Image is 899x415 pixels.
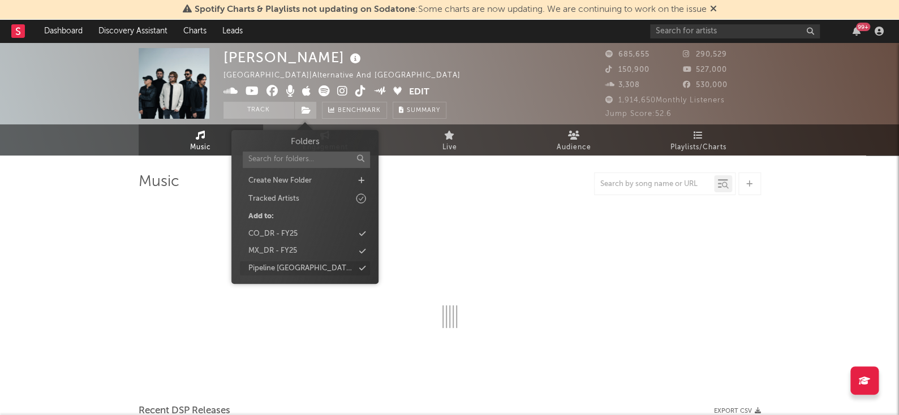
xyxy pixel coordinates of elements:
div: MX_DR - FY25 [248,245,297,257]
span: 1,914,650 Monthly Listeners [605,97,725,104]
span: 685,655 [605,51,649,58]
a: Engagement [263,124,388,155]
a: Discovery Assistant [91,20,175,42]
a: Leads [214,20,251,42]
button: Track [223,102,294,119]
a: Music [139,124,263,155]
div: Tracked Artists [248,193,299,205]
a: Dashboard [36,20,91,42]
div: [GEOGRAPHIC_DATA] | Alternative and [GEOGRAPHIC_DATA] [223,69,474,83]
h3: Folders [291,136,320,149]
a: Charts [175,20,214,42]
div: Add to: [248,211,274,222]
span: 530,000 [683,81,728,89]
a: Audience [512,124,636,155]
span: Spotify Charts & Playlists not updating on Sodatone [195,5,415,14]
button: 99+ [853,27,861,36]
a: Playlists/Charts [636,124,761,155]
span: 3,308 [605,81,640,89]
span: Benchmark [338,104,381,118]
div: 99 + [856,23,870,31]
span: 527,000 [683,66,727,74]
input: Search by song name or URL [595,180,714,189]
span: Audience [557,141,591,154]
button: Edit [409,85,429,100]
div: CO_DR - FY25 [248,228,298,240]
div: Create New Folder [248,175,312,187]
input: Search for folders... [243,152,370,168]
span: : Some charts are now updating. We are continuing to work on the issue [195,5,707,14]
span: 150,900 [605,66,649,74]
a: Benchmark [322,102,387,119]
button: Summary [393,102,446,119]
span: Live [442,141,457,154]
input: Search for artists [650,24,820,38]
span: Dismiss [710,5,717,14]
span: Playlists/Charts [670,141,726,154]
span: 290,529 [683,51,727,58]
span: Summary [407,107,440,114]
a: Live [388,124,512,155]
span: Music [190,141,211,154]
div: [PERSON_NAME] [223,48,364,67]
div: Pipeline [GEOGRAPHIC_DATA] '24 [248,263,354,274]
button: Export CSV [714,408,761,414]
span: Jump Score: 52.6 [605,110,672,118]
